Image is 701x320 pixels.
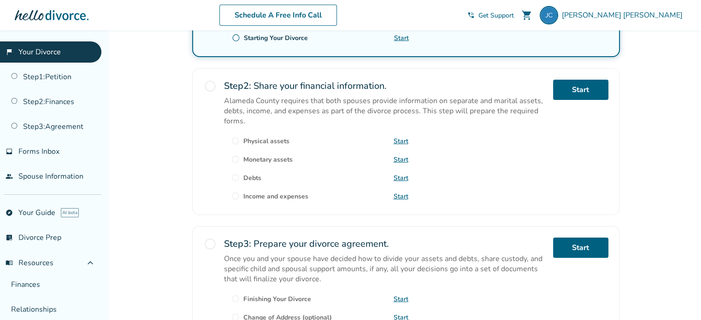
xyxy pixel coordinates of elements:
span: people [6,173,13,180]
span: shopping_cart [521,10,532,21]
span: radio_button_unchecked [231,155,240,163]
strong: Step 2 : [224,80,251,92]
span: list_alt_check [6,234,13,241]
span: radio_button_unchecked [231,137,240,145]
a: Start [394,155,408,164]
span: radio_button_unchecked [231,295,240,303]
a: Start [394,295,408,303]
a: Start [394,174,408,182]
div: Monetary assets [243,155,293,164]
span: expand_less [85,257,96,268]
a: Start [394,192,408,201]
p: Alameda County requires that both spouses provide information on separate and marital assets, deb... [224,96,546,126]
div: Debts [243,174,261,182]
a: Start [553,80,608,100]
span: radio_button_unchecked [204,238,217,250]
strong: Step 3 : [224,238,251,250]
span: radio_button_unchecked [231,192,240,200]
div: Finishing Your Divorce [243,295,311,303]
span: radio_button_unchecked [231,174,240,182]
span: AI beta [61,208,79,217]
a: phone_in_talkGet Support [467,11,514,20]
a: Start [553,238,608,258]
div: Starting Your Divorce [244,34,308,42]
h2: Share your financial information. [224,80,546,92]
span: Resources [6,258,53,268]
a: Schedule A Free Info Call [219,5,337,26]
a: Start [394,34,409,42]
iframe: Chat Widget [655,276,701,320]
span: Get Support [478,11,514,20]
img: jchiu222@gmail.com [540,6,558,24]
a: Start [394,137,408,145]
p: Once you and your spouse have decided how to divide your assets and debts, share custody, and spe... [224,254,546,284]
span: radio_button_unchecked [204,80,217,93]
span: phone_in_talk [467,12,475,19]
span: flag_2 [6,48,13,56]
span: Forms Inbox [18,146,59,157]
h2: Prepare your divorce agreement. [224,238,546,250]
div: Income and expenses [243,192,308,201]
span: inbox [6,148,13,155]
div: Physical assets [243,137,289,145]
span: [PERSON_NAME] [PERSON_NAME] [562,10,686,20]
span: radio_button_unchecked [232,34,240,42]
span: explore [6,209,13,216]
span: menu_book [6,259,13,267]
